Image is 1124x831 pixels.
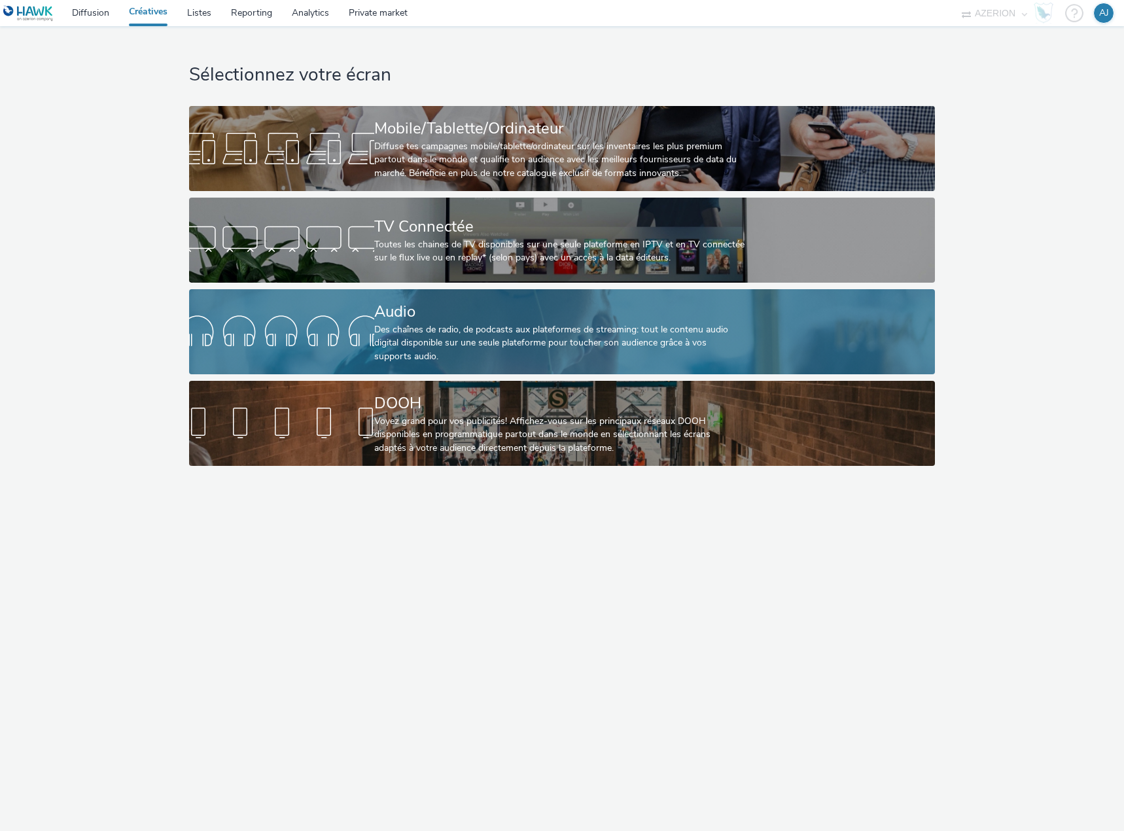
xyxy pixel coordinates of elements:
a: TV ConnectéeToutes les chaines de TV disponibles sur une seule plateforme en IPTV et en TV connec... [189,198,936,283]
div: Voyez grand pour vos publicités! Affichez-vous sur les principaux réseaux DOOH disponibles en pro... [374,415,745,455]
img: undefined Logo [3,5,54,22]
a: DOOHVoyez grand pour vos publicités! Affichez-vous sur les principaux réseaux DOOH disponibles en... [189,381,936,466]
h1: Sélectionnez votre écran [189,63,936,88]
div: AJ [1099,3,1109,23]
img: Hawk Academy [1034,3,1053,24]
div: Des chaînes de radio, de podcasts aux plateformes de streaming: tout le contenu audio digital dis... [374,323,745,363]
a: Mobile/Tablette/OrdinateurDiffuse tes campagnes mobile/tablette/ordinateur sur les inventaires le... [189,106,936,191]
div: Diffuse tes campagnes mobile/tablette/ordinateur sur les inventaires les plus premium partout dan... [374,140,745,180]
div: Audio [374,300,745,323]
div: Mobile/Tablette/Ordinateur [374,117,745,140]
div: DOOH [374,392,745,415]
a: Hawk Academy [1034,3,1059,24]
a: AudioDes chaînes de radio, de podcasts aux plateformes de streaming: tout le contenu audio digita... [189,289,936,374]
div: Toutes les chaines de TV disponibles sur une seule plateforme en IPTV et en TV connectée sur le f... [374,238,745,265]
div: TV Connectée [374,215,745,238]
